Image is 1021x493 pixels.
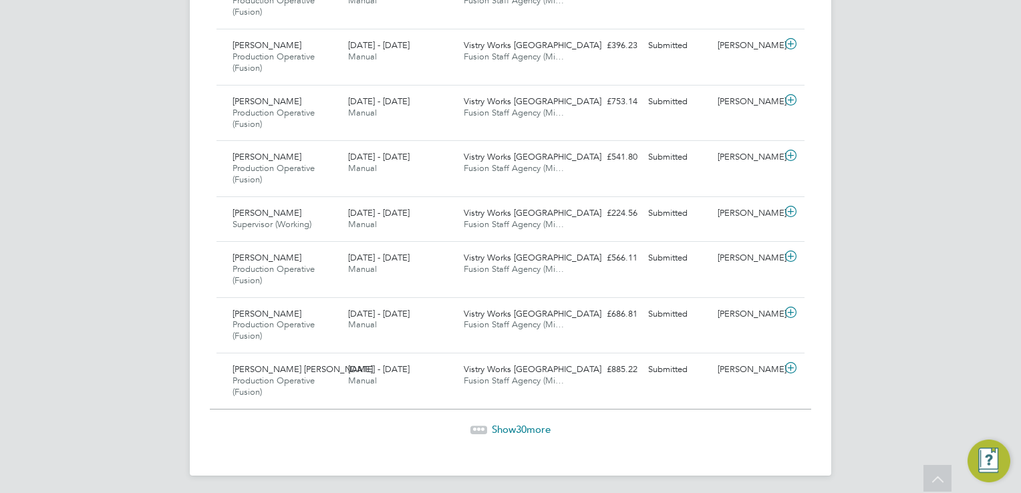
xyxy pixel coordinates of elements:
span: Vistry Works [GEOGRAPHIC_DATA] [464,207,601,218]
span: Show more [492,423,551,436]
span: Fusion Staff Agency (Mi… [464,107,564,118]
div: [PERSON_NAME] [712,35,782,57]
span: Manual [348,218,377,230]
span: [PERSON_NAME] [233,308,301,319]
div: Submitted [643,35,712,57]
div: Submitted [643,146,712,168]
span: Manual [348,162,377,174]
div: Submitted [643,247,712,269]
span: Manual [348,319,377,330]
span: [DATE] - [DATE] [348,39,410,51]
span: Production Operative (Fusion) [233,51,315,73]
span: Supervisor (Working) [233,218,311,230]
div: £224.56 [573,202,643,224]
div: [PERSON_NAME] [712,303,782,325]
div: £686.81 [573,303,643,325]
div: £396.23 [573,35,643,57]
div: £566.11 [573,247,643,269]
div: [PERSON_NAME] [712,202,782,224]
span: Vistry Works [GEOGRAPHIC_DATA] [464,151,601,162]
div: [PERSON_NAME] [712,146,782,168]
div: Submitted [643,359,712,381]
span: 30 [516,423,527,436]
div: [PERSON_NAME] [712,91,782,113]
span: [PERSON_NAME] [233,207,301,218]
span: Vistry Works [GEOGRAPHIC_DATA] [464,252,601,263]
span: [PERSON_NAME] [233,151,301,162]
span: Fusion Staff Agency (Mi… [464,263,564,275]
span: Production Operative (Fusion) [233,263,315,286]
span: Manual [348,107,377,118]
span: Production Operative (Fusion) [233,162,315,185]
span: Vistry Works [GEOGRAPHIC_DATA] [464,39,601,51]
button: Engage Resource Center [968,440,1010,482]
span: Fusion Staff Agency (Mi… [464,162,564,174]
span: Vistry Works [GEOGRAPHIC_DATA] [464,308,601,319]
span: Vistry Works [GEOGRAPHIC_DATA] [464,363,601,375]
div: [PERSON_NAME] [712,359,782,381]
div: £541.80 [573,146,643,168]
span: Fusion Staff Agency (Mi… [464,218,564,230]
span: Manual [348,375,377,386]
span: Manual [348,263,377,275]
span: [PERSON_NAME] [PERSON_NAME] [233,363,373,375]
span: [DATE] - [DATE] [348,151,410,162]
span: Vistry Works [GEOGRAPHIC_DATA] [464,96,601,107]
span: Production Operative (Fusion) [233,107,315,130]
span: [DATE] - [DATE] [348,96,410,107]
span: [PERSON_NAME] [233,96,301,107]
div: Submitted [643,303,712,325]
span: [PERSON_NAME] [233,39,301,51]
span: Fusion Staff Agency (Mi… [464,319,564,330]
div: £753.14 [573,91,643,113]
span: [DATE] - [DATE] [348,308,410,319]
span: Fusion Staff Agency (Mi… [464,51,564,62]
span: Production Operative (Fusion) [233,319,315,341]
div: Submitted [643,202,712,224]
span: [DATE] - [DATE] [348,207,410,218]
div: £885.22 [573,359,643,381]
span: Fusion Staff Agency (Mi… [464,375,564,386]
span: [DATE] - [DATE] [348,363,410,375]
span: [DATE] - [DATE] [348,252,410,263]
div: [PERSON_NAME] [712,247,782,269]
div: Submitted [643,91,712,113]
span: [PERSON_NAME] [233,252,301,263]
span: Production Operative (Fusion) [233,375,315,397]
span: Manual [348,51,377,62]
